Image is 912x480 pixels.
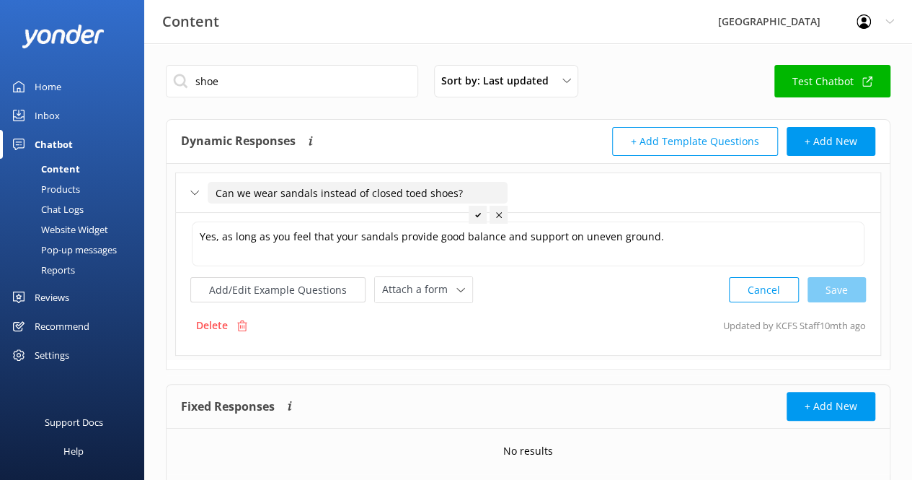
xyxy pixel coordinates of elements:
[181,127,296,156] h4: Dynamic Responses
[35,283,69,312] div: Reviews
[723,312,866,339] p: Updated by KCFS Staff 10mth ago
[503,443,553,459] p: No results
[22,25,105,48] img: yonder-white-logo.png
[9,260,144,280] a: Reports
[45,408,103,437] div: Support Docs
[192,222,864,266] textarea: Yes, as long as you feel that your sandals provide good balance and support on uneven ground.
[9,179,144,199] a: Products
[9,159,80,179] div: Content
[774,65,890,97] a: Test Chatbot
[441,73,557,89] span: Sort by: Last updated
[787,392,875,421] button: + Add New
[166,65,418,97] input: Search all Chatbot Content
[35,130,73,159] div: Chatbot
[162,10,219,33] h3: Content
[9,260,75,280] div: Reports
[9,240,144,260] a: Pop-up messages
[382,282,456,297] span: Attach a form
[612,127,778,156] button: + Add Template Questions
[9,240,117,260] div: Pop-up messages
[63,437,84,466] div: Help
[181,392,275,421] h4: Fixed Responses
[9,159,144,179] a: Content
[35,101,60,130] div: Inbox
[9,179,80,199] div: Products
[9,199,144,219] a: Chat Logs
[35,312,89,341] div: Recommend
[729,277,799,302] button: Cancel
[9,199,84,219] div: Chat Logs
[196,318,228,333] p: Delete
[35,341,69,370] div: Settings
[9,219,144,240] a: Website Widget
[190,277,366,302] button: Add/Edit Example Questions
[9,219,108,240] div: Website Widget
[35,72,61,101] div: Home
[787,127,875,156] button: + Add New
